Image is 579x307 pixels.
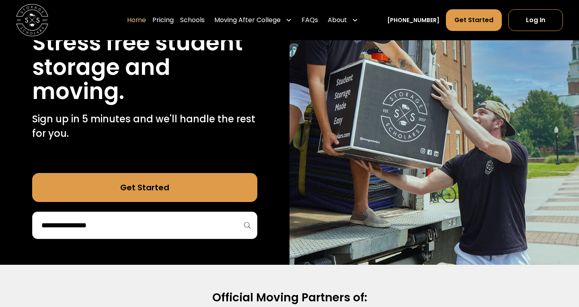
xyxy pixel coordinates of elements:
[32,291,547,305] h2: Official Moving Partners of:
[387,16,439,25] a: [PHONE_NUMBER]
[180,9,205,31] a: Schools
[302,9,318,31] a: FAQs
[32,173,257,202] a: Get Started
[32,112,257,141] p: Sign up in 5 minutes and we'll handle the rest for you.
[324,9,361,31] div: About
[211,9,295,31] div: Moving After College
[328,15,347,25] div: About
[152,9,174,31] a: Pricing
[32,31,257,104] h1: Stress free student storage and moving.
[16,4,48,36] img: Storage Scholars main logo
[508,9,563,31] a: Log In
[127,9,146,31] a: Home
[214,15,281,25] div: Moving After College
[446,9,502,31] a: Get Started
